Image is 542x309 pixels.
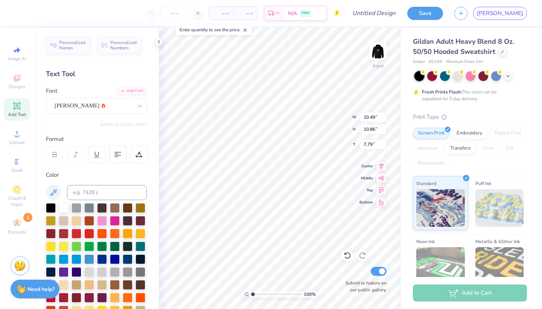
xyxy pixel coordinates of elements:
[475,237,520,245] span: Metallic & Glitter Ink
[46,69,147,79] div: Text Tool
[46,171,147,179] div: Color
[422,89,515,102] div: This color can be expedited for 5 day delivery.
[8,56,26,62] span: Image AI
[8,229,26,235] span: Decorate
[23,213,32,222] span: 1
[117,87,147,95] div: Add Font
[359,200,373,205] span: Bottom
[359,188,373,193] span: Top
[46,135,148,144] div: Format
[370,44,385,59] img: Front
[475,189,524,227] img: Puff Ink
[416,189,465,227] img: Standard
[59,40,86,50] span: Personalized Names
[373,63,384,69] div: Front
[288,9,297,17] span: N/A
[9,84,25,90] span: Designs
[416,237,435,245] span: Neon Ink
[413,128,449,139] div: Screen Print
[100,121,147,127] button: Switch to Greek Letters
[475,179,491,187] span: Puff Ink
[422,89,462,95] strong: Fresh Prints Flash:
[445,143,475,154] div: Transfers
[477,9,523,18] span: [PERSON_NAME]
[8,112,26,118] span: Add Text
[214,9,229,17] span: – –
[110,40,137,50] span: Personalized Numbers
[416,179,436,187] span: Standard
[4,195,30,207] span: Clipart & logos
[46,87,57,95] label: Font
[341,280,387,293] label: Submit to feature on our public gallery.
[9,139,24,145] span: Upload
[407,7,443,20] button: Save
[413,59,425,65] span: Gildan
[413,37,514,56] span: Gildan Adult Heavy Blend 8 Oz. 50/50 Hooded Sweatshirt
[160,6,189,20] input: – –
[413,158,449,169] div: Rhinestones
[429,59,442,65] span: # G185
[301,11,309,16] span: FREE
[452,128,487,139] div: Embroidery
[475,247,524,285] img: Metallic & Glitter Ink
[413,143,443,154] div: Applique
[473,7,527,20] a: [PERSON_NAME]
[11,167,23,173] span: Greek
[238,9,253,17] span: – –
[304,291,316,298] span: 100 %
[490,128,526,139] div: Digital Print
[416,247,465,285] img: Neon Ink
[413,113,527,121] div: Print Type
[446,59,484,65] span: Minimum Order: 24 +
[359,164,373,169] span: Center
[478,143,499,154] div: Vinyl
[501,143,519,154] div: Foil
[27,286,55,293] strong: Need help?
[359,176,373,181] span: Middle
[67,185,147,200] input: e.g. 7428 c
[175,24,252,35] div: Enter quantity to see the price.
[346,6,402,21] input: Untitled Design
